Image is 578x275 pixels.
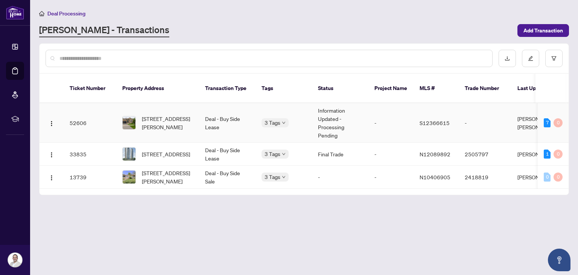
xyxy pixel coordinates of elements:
[312,103,368,143] td: Information Updated - Processing Pending
[64,166,116,189] td: 13739
[459,143,511,166] td: 2505797
[420,174,450,180] span: N10406905
[282,152,286,156] span: down
[522,50,539,67] button: edit
[368,103,414,143] td: -
[420,119,450,126] span: S12366615
[505,56,510,61] span: download
[6,6,24,20] img: logo
[199,74,256,103] th: Transaction Type
[116,74,199,103] th: Property Address
[256,74,312,103] th: Tags
[544,150,551,159] div: 1
[459,166,511,189] td: 2418819
[368,74,414,103] th: Project Name
[312,143,368,166] td: Final Trade
[368,166,414,189] td: -
[517,24,569,37] button: Add Transaction
[554,118,563,127] div: 0
[142,115,193,131] span: [STREET_ADDRESS][PERSON_NAME]
[64,74,116,103] th: Ticket Number
[499,50,516,67] button: download
[123,116,135,129] img: thumbnail-img
[142,169,193,185] span: [STREET_ADDRESS][PERSON_NAME]
[64,103,116,143] td: 52606
[199,143,256,166] td: Deal - Buy Side Lease
[544,118,551,127] div: 7
[64,143,116,166] td: 33835
[420,151,450,157] span: N12089892
[199,103,256,143] td: Deal - Buy Side Lease
[312,74,368,103] th: Status
[265,118,280,127] span: 3 Tags
[142,150,190,158] span: [STREET_ADDRESS]
[39,11,44,16] span: home
[368,143,414,166] td: -
[123,148,135,160] img: thumbnail-img
[312,166,368,189] td: -
[528,56,533,61] span: edit
[511,74,568,103] th: Last Updated By
[523,24,563,37] span: Add Transaction
[511,103,568,143] td: [PERSON_NAME] [PERSON_NAME]
[265,173,280,181] span: 3 Tags
[46,148,58,160] button: Logo
[265,150,280,158] span: 3 Tags
[548,249,570,271] button: Open asap
[459,103,511,143] td: -
[49,121,55,127] img: Logo
[46,171,58,183] button: Logo
[123,171,135,183] img: thumbnail-img
[459,74,511,103] th: Trade Number
[8,253,22,267] img: Profile Icon
[46,117,58,129] button: Logo
[282,121,286,125] span: down
[39,24,169,37] a: [PERSON_NAME] - Transactions
[47,10,85,17] span: Deal Processing
[511,166,568,189] td: [PERSON_NAME]
[282,175,286,179] span: down
[544,173,551,182] div: 0
[49,152,55,158] img: Logo
[511,143,568,166] td: [PERSON_NAME]
[554,150,563,159] div: 0
[414,74,459,103] th: MLS #
[545,50,563,67] button: filter
[551,56,557,61] span: filter
[199,166,256,189] td: Deal - Buy Side Sale
[554,173,563,182] div: 0
[49,175,55,181] img: Logo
